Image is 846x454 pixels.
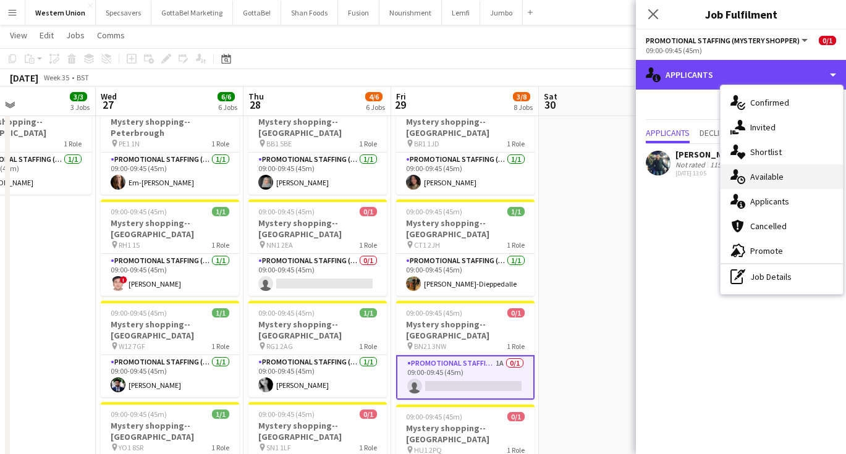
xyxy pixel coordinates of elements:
app-job-card: 09:00-09:45 (45m)1/1Mystery shopping--[GEOGRAPHIC_DATA] RH1 1S1 RolePromotional Staffing (Mystery... [101,200,239,296]
app-card-role: Promotional Staffing (Mystery Shopper)1/109:00-09:45 (45m)[PERSON_NAME] [248,153,387,195]
span: 29 [394,98,406,112]
app-job-card: 09:00-09:45 (45m)1/1Mystery shopping--[GEOGRAPHIC_DATA] RG1 2AG1 RolePromotional Staffing (Myster... [248,301,387,397]
h3: Mystery shopping--[GEOGRAPHIC_DATA] [396,422,535,445]
app-job-card: 09:00-09:45 (45m)1/1Mystery shopping--Peterbrough PE1 1N1 RolePromotional Staffing (Mystery Shopp... [101,98,239,195]
span: W12 7GF [119,342,145,351]
div: Invited [721,115,843,140]
button: Promotional Staffing (Mystery Shopper) [646,36,810,45]
span: 1 Role [211,443,229,452]
button: Specsavers [96,1,151,25]
span: 0/1 [360,207,377,216]
span: 1/1 [360,308,377,317]
span: 1 Role [211,240,229,250]
div: 6 Jobs [218,103,237,112]
h3: Mystery shopping--[GEOGRAPHIC_DATA] [248,420,387,442]
div: BST [77,73,89,82]
span: 1/1 [212,308,229,317]
div: Cancelled [721,214,843,238]
div: Job Details [721,264,843,289]
app-job-card: 09:00-09:45 (45m)1/1Mystery shopping--[GEOGRAPHIC_DATA] W12 7GF1 RolePromotional Staffing (Myster... [101,301,239,397]
app-card-role: Promotional Staffing (Mystery Shopper)1/109:00-09:45 (45m)[PERSON_NAME] [396,153,535,195]
span: CT1 2JH [414,240,440,250]
h3: Mystery shopping--[GEOGRAPHIC_DATA] [101,420,239,442]
app-card-role: Promotional Staffing (Mystery Shopper)1/109:00-09:45 (45m)Em-[PERSON_NAME] [101,153,239,195]
span: 27 [99,98,117,112]
span: 3/3 [70,92,87,101]
span: RG1 2AG [266,342,293,351]
div: 115.3km [708,160,739,169]
span: 09:00-09:45 (45m) [111,308,167,317]
span: 1 Role [507,342,525,351]
span: 09:00-09:45 (45m) [111,207,167,216]
span: 0/1 [507,308,525,317]
div: 8 Jobs [514,103,533,112]
span: 1 Role [359,139,377,148]
div: 09:00-09:45 (45m)1/1Mystery shopping--[GEOGRAPHIC_DATA] BB1 5BE1 RolePromotional Staffing (Myster... [248,98,387,195]
app-job-card: 09:00-09:45 (45m)1/1Mystery shopping--[GEOGRAPHIC_DATA] CT1 2JH1 RolePromotional Staffing (Myster... [396,200,535,296]
span: 3/8 [513,92,530,101]
span: 09:00-09:45 (45m) [258,207,315,216]
a: Jobs [61,27,90,43]
app-job-card: 09:00-09:45 (45m)1/1Mystery shopping--[GEOGRAPHIC_DATA] BR1 1JD1 RolePromotional Staffing (Myster... [396,98,535,195]
h3: Mystery shopping--[GEOGRAPHIC_DATA] [396,116,535,138]
span: BB1 5BE [266,139,292,148]
span: Declined [700,128,734,137]
span: 1 Role [211,139,229,148]
button: Western Union [25,1,96,25]
span: 09:00-09:45 (45m) [258,410,315,419]
span: 09:00-09:45 (45m) [406,412,462,421]
button: GottaBe! [233,1,281,25]
button: Jumbo [480,1,523,25]
span: 1/1 [507,207,525,216]
div: Applicants [721,189,843,214]
span: NN1 2EA [266,240,293,250]
div: 3 Jobs [70,103,90,112]
span: 1 Role [507,139,525,148]
div: 09:00-09:45 (45m) [646,46,836,55]
div: [DATE] 13:05 [675,169,741,177]
span: BR1 1JD [414,139,439,148]
span: 09:00-09:45 (45m) [111,410,167,419]
app-card-role: Promotional Staffing (Mystery Shopper)1/109:00-09:45 (45m)![PERSON_NAME] [101,254,239,296]
app-card-role: Promotional Staffing (Mystery Shopper)0/109:00-09:45 (45m) [248,254,387,296]
button: Shan Foods [281,1,338,25]
app-card-role: Promotional Staffing (Mystery Shopper)1/109:00-09:45 (45m)[PERSON_NAME] [248,355,387,397]
button: Lemfi [442,1,480,25]
app-card-role: Promotional Staffing (Mystery Shopper)1/109:00-09:45 (45m)[PERSON_NAME]-Dieppedalle [396,254,535,296]
a: Comms [92,27,130,43]
span: 1 Role [211,342,229,351]
button: Nourishment [379,1,442,25]
span: 1 Role [507,240,525,250]
span: Edit [40,30,54,41]
div: Confirmed [721,90,843,115]
span: Sat [544,91,557,102]
span: 1/1 [212,410,229,419]
span: View [10,30,27,41]
span: 1 Role [359,342,377,351]
span: 1/1 [212,207,229,216]
span: 1 Role [359,443,377,452]
span: 09:00-09:45 (45m) [406,308,462,317]
button: GottaBe! Marketing [151,1,233,25]
div: [PERSON_NAME] [675,149,741,160]
span: 0/1 [507,412,525,421]
div: 09:00-09:45 (45m)0/1Mystery shopping--[GEOGRAPHIC_DATA] BN21 3NW1 RolePromotional Staffing (Myste... [396,301,535,400]
span: 0/1 [360,410,377,419]
h3: Mystery shopping--[GEOGRAPHIC_DATA] [248,217,387,240]
h3: Mystery shopping--[GEOGRAPHIC_DATA] [248,116,387,138]
span: Fri [396,91,406,102]
span: SN1 1LF [266,443,291,452]
span: 30 [542,98,557,112]
span: BN21 3NW [414,342,446,351]
span: Wed [101,91,117,102]
h3: Mystery shopping--Peterbrough [101,116,239,138]
span: 1 Role [359,240,377,250]
h3: Mystery shopping--[GEOGRAPHIC_DATA] [248,319,387,341]
app-job-card: 09:00-09:45 (45m)0/1Mystery shopping--[GEOGRAPHIC_DATA] NN1 2EA1 RolePromotional Staffing (Myster... [248,200,387,296]
span: 09:00-09:45 (45m) [406,207,462,216]
a: Edit [35,27,59,43]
